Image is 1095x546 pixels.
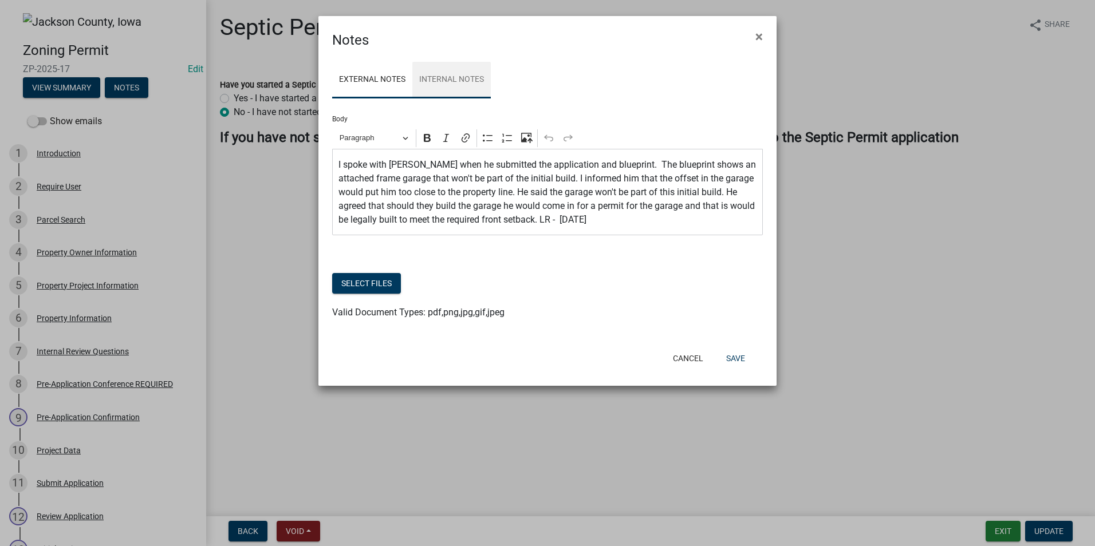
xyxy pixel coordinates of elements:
button: Close [746,21,772,53]
button: Save [717,348,754,369]
button: Paragraph, Heading [334,129,413,147]
h4: Notes [332,30,369,50]
div: Editor editing area: main. Press Alt+0 for help. [332,149,763,235]
p: I spoke with [PERSON_NAME] when he submitted the application and blueprint. The blueprint shows a... [338,158,757,227]
span: Valid Document Types: pdf,png,jpg,gif,jpeg [332,307,505,318]
button: Cancel [664,348,712,369]
span: Paragraph [340,131,399,145]
div: Editor toolbar [332,127,763,149]
span: × [755,29,763,45]
a: External Notes [332,62,412,98]
label: Body [332,116,348,122]
a: Internal Notes [412,62,491,98]
button: Select files [332,273,401,294]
